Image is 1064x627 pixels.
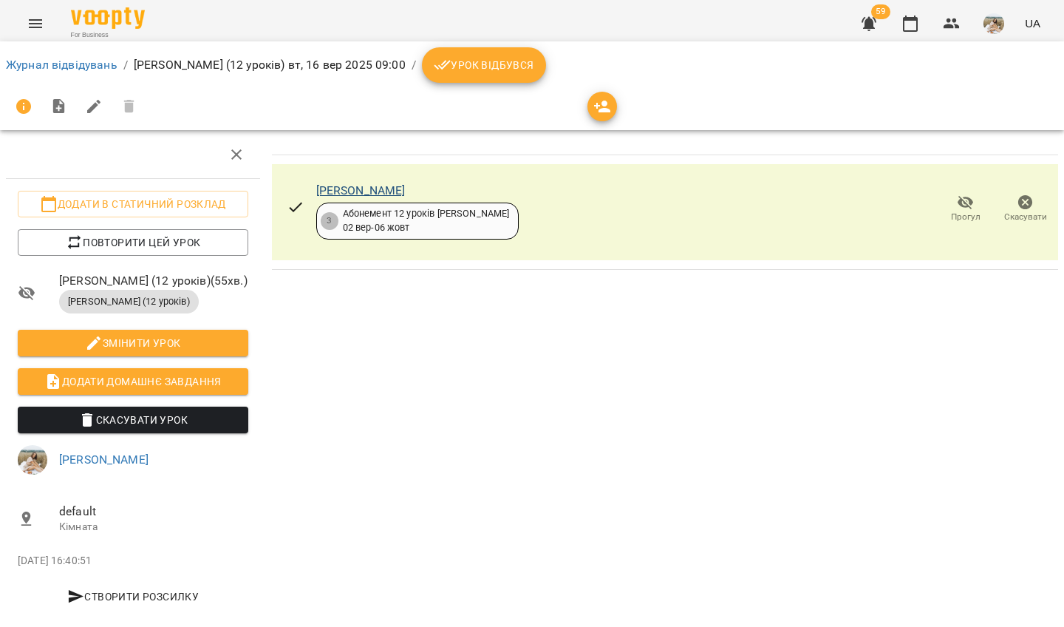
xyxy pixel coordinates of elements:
span: 59 [871,4,890,19]
nav: breadcrumb [6,47,1058,83]
span: Повторити цей урок [30,234,236,251]
p: Кімната [59,520,248,535]
button: UA [1019,10,1046,37]
span: Додати домашнє завдання [30,373,236,390]
img: Voopty Logo [71,7,145,29]
li: / [123,56,128,74]
button: Повторити цей урок [18,229,248,256]
span: Скасувати [1004,211,1047,223]
div: 3 [321,212,338,230]
a: Журнал відвідувань [6,58,117,72]
span: Змінити урок [30,334,236,352]
button: Створити розсилку [18,583,248,610]
img: 89b2b61162f2fbdc04b31d61d00b15b4.jpeg [18,445,47,475]
button: Додати в статичний розклад [18,191,248,217]
img: 89b2b61162f2fbdc04b31d61d00b15b4.jpeg [983,13,1004,34]
span: default [59,503,248,521]
p: [DATE] 16:40:51 [18,554,248,569]
a: [PERSON_NAME] [316,183,406,197]
li: / [412,56,416,74]
span: Прогул [951,211,981,223]
button: Menu [18,6,53,41]
span: UA [1025,16,1040,31]
button: Скасувати Урок [18,407,248,433]
p: [PERSON_NAME] (12 уроків) вт, 16 вер 2025 09:00 [134,56,406,74]
span: Створити розсилку [24,588,242,606]
span: [PERSON_NAME] (12 уроків) ( 55 хв. ) [59,272,248,290]
button: Змінити урок [18,330,248,356]
button: Прогул [935,189,995,230]
a: [PERSON_NAME] [59,453,149,467]
button: Урок відбувся [422,47,546,83]
span: Урок відбувся [434,56,534,74]
span: Додати в статичний розклад [30,195,236,213]
button: Скасувати [995,189,1055,230]
span: For Business [71,30,145,40]
div: Абонемент 12 уроків [PERSON_NAME] 02 вер - 06 жовт [343,207,510,234]
span: [PERSON_NAME] (12 уроків) [59,295,199,308]
span: Скасувати Урок [30,411,236,429]
button: Додати домашнє завдання [18,368,248,395]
